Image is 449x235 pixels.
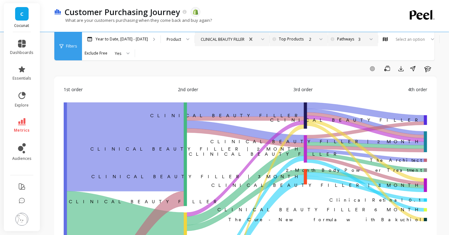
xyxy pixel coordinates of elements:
[12,156,32,161] span: audiences
[309,36,314,42] div: 2
[150,113,302,118] text: ​CLINICAL BEAUTY FILLER
[69,199,221,204] text: ‌CLINICAL BEAUTY FILLER
[228,217,422,222] text: The Cure - New formula with Bakuchiol
[66,44,77,49] span: Filters
[408,86,427,93] span: 4th order
[286,168,422,173] text: 2-Month Body Power Treatment
[64,86,83,93] span: 1st order
[395,36,426,42] div: Select an option
[270,118,422,123] text: CLINICAL BEAUTY FILLER
[201,36,244,42] div: CLINICAL BEAUTY FILLER
[189,152,341,157] text: CLINICAL BEAUTY FILLER
[65,6,180,17] p: Customer Purchasing Journey
[10,50,34,55] span: dashboards
[15,213,28,226] img: profile picture
[20,10,23,18] span: C
[91,174,302,179] text: ​CLINICAL BEAUTY FILLER | 3 MONTH
[329,197,422,203] text: Clinical Retinal 0.1
[293,86,313,93] span: 3rd order
[14,128,30,133] span: metrics
[96,37,148,42] p: Year to Date, [DATE] - [DATE]
[178,86,198,93] span: 2nd order
[15,103,29,108] span: explore
[90,146,302,152] text: ​CLINICAL BEAUTY FILLER | 2 MONTH
[210,139,422,144] text: CLINICAL BEAUTY FILLER | 2 MONTH
[383,37,388,42] img: audience_map.svg
[217,207,422,212] text: CLINICAL BEAUTY FILLER 6 MONTH
[54,9,61,15] img: header icon
[211,183,422,188] text: CLINICAL BEAUTY FILLER | 3 MONTH
[370,158,422,163] text: The Architect
[358,36,364,42] div: 3
[115,50,121,57] div: Yes
[13,76,31,81] span: essentials
[193,9,198,15] img: api.shopify.svg
[10,23,34,28] p: Cocunat
[54,17,212,23] p: What are your customers purchasing when they come back and buy again?
[167,36,181,42] div: Product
